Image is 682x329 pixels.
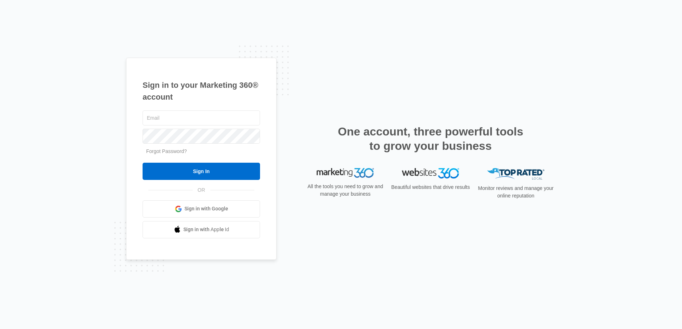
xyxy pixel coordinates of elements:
[336,124,525,153] h2: One account, three powerful tools to grow your business
[143,163,260,180] input: Sign In
[146,148,187,154] a: Forgot Password?
[143,110,260,125] input: Email
[183,226,229,233] span: Sign in with Apple Id
[402,168,459,178] img: Websites 360
[143,200,260,218] a: Sign in with Google
[390,183,471,191] p: Beautiful websites that drive results
[143,79,260,103] h1: Sign in to your Marketing 360® account
[143,221,260,238] a: Sign in with Apple Id
[193,186,210,194] span: OR
[305,183,385,198] p: All the tools you need to grow and manage your business
[317,168,374,178] img: Marketing 360
[487,168,544,180] img: Top Rated Local
[476,185,556,200] p: Monitor reviews and manage your online reputation
[184,205,228,213] span: Sign in with Google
